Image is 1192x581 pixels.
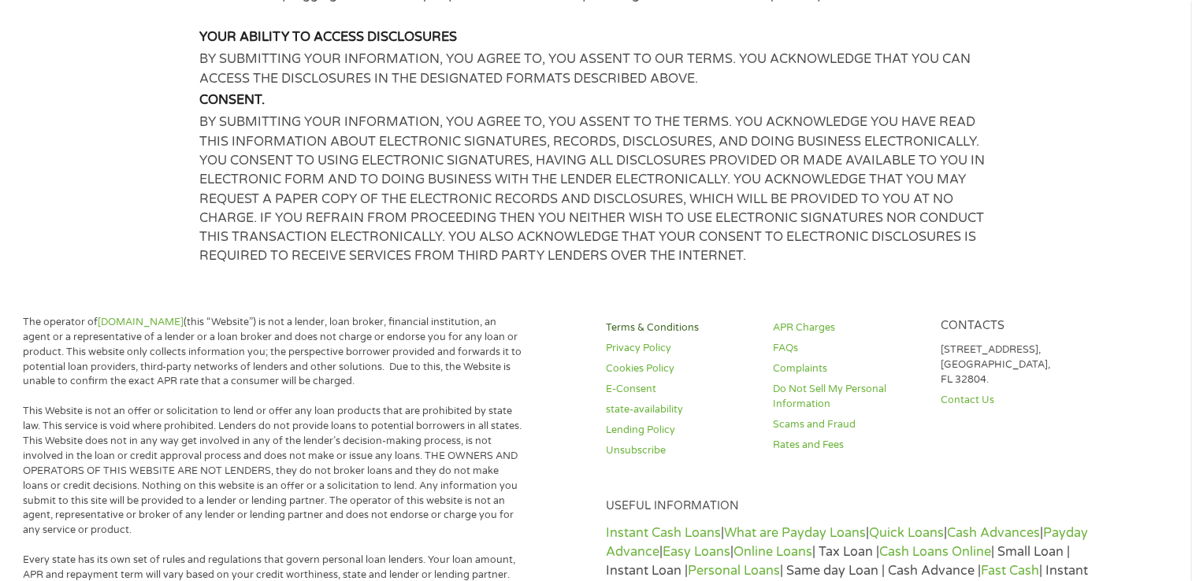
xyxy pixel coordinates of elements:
[606,341,754,356] a: Privacy Policy
[773,382,921,412] a: Do Not Sell My Personal Information
[773,320,921,335] a: APR Charges
[606,499,1089,514] h4: Useful Information
[663,544,730,560] a: Easy Loans
[773,417,921,432] a: Scams and Fraud
[733,544,812,560] a: Online Loans
[199,50,993,88] p: BY SUBMITTING YOUR INFORMATION, YOU AGREE TO, YOU ASSENT TO OUR TERMS. YOU ACKNOWLEDGE THAT YOU C...
[869,525,944,541] a: Quick Loans
[773,361,921,376] a: Complaints
[606,525,721,541] a: Instant Cash Loans
[606,402,754,417] a: state-availability
[98,316,184,328] a: [DOMAIN_NAME]
[606,320,754,335] a: Terms & Conditions
[606,443,754,458] a: Unsubscribe
[199,92,265,108] strong: CONSENT.
[606,525,1088,560] a: Payday Advance
[606,382,754,397] a: E-Consent
[688,563,780,579] a: Personal Loans
[941,342,1089,387] p: [STREET_ADDRESS], [GEOGRAPHIC_DATA], FL 32804.
[947,525,1040,541] a: Cash Advances
[981,563,1039,579] a: Fast Cash
[773,438,921,453] a: Rates and Fees
[23,404,525,538] p: This Website is not an offer or solicitation to lend or offer any loan products that are prohibit...
[199,113,993,265] p: BY SUBMITTING YOUR INFORMATION, YOU AGREE TO, YOU ASSENT TO THE TERMS. YOU ACKNOWLEDGE YOU HAVE R...
[941,319,1089,334] h4: Contacts
[199,29,457,45] strong: YOUR ABILITY TO ACCESS DISCLOSURES
[941,393,1089,408] a: Contact Us
[724,525,866,541] a: What are Payday Loans
[606,361,754,376] a: Cookies Policy
[773,341,921,356] a: FAQs
[23,315,525,389] p: The operator of (this “Website”) is not a lender, loan broker, financial institution, an agent or...
[879,544,991,560] a: Cash Loans Online
[606,423,754,438] a: Lending Policy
